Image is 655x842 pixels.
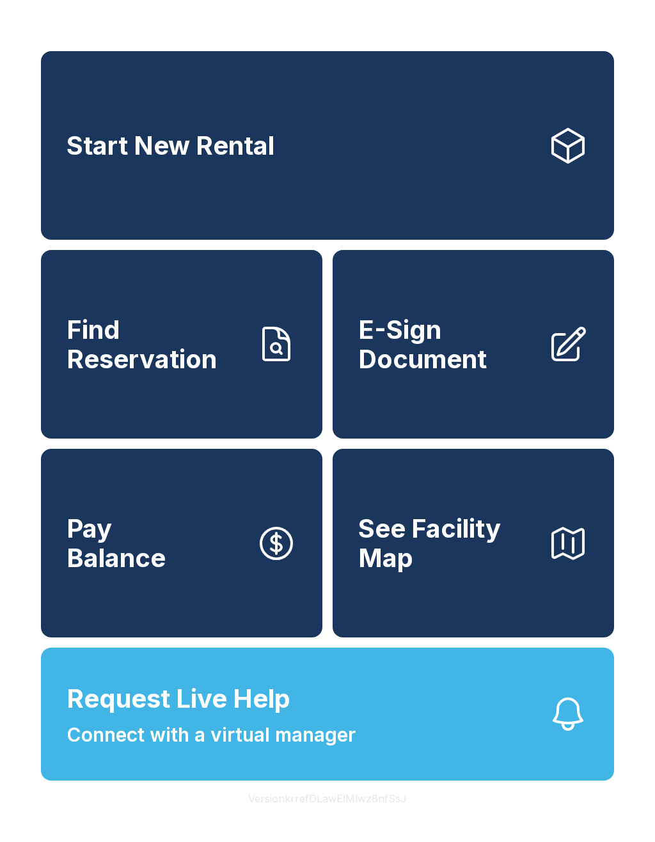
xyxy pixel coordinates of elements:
[333,449,614,637] button: See Facility Map
[358,514,537,572] span: See Facility Map
[41,51,614,240] a: Start New Rental
[333,250,614,439] a: E-Sign Document
[238,781,417,816] button: VersionkrrefDLawElMlwz8nfSsJ
[67,131,274,160] span: Start New Rental
[67,514,166,572] span: Pay Balance
[358,315,537,373] span: E-Sign Document
[41,648,614,781] button: Request Live HelpConnect with a virtual manager
[41,449,322,637] button: PayBalance
[67,721,356,749] span: Connect with a virtual manager
[67,315,246,373] span: Find Reservation
[41,250,322,439] a: Find Reservation
[67,680,290,718] span: Request Live Help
